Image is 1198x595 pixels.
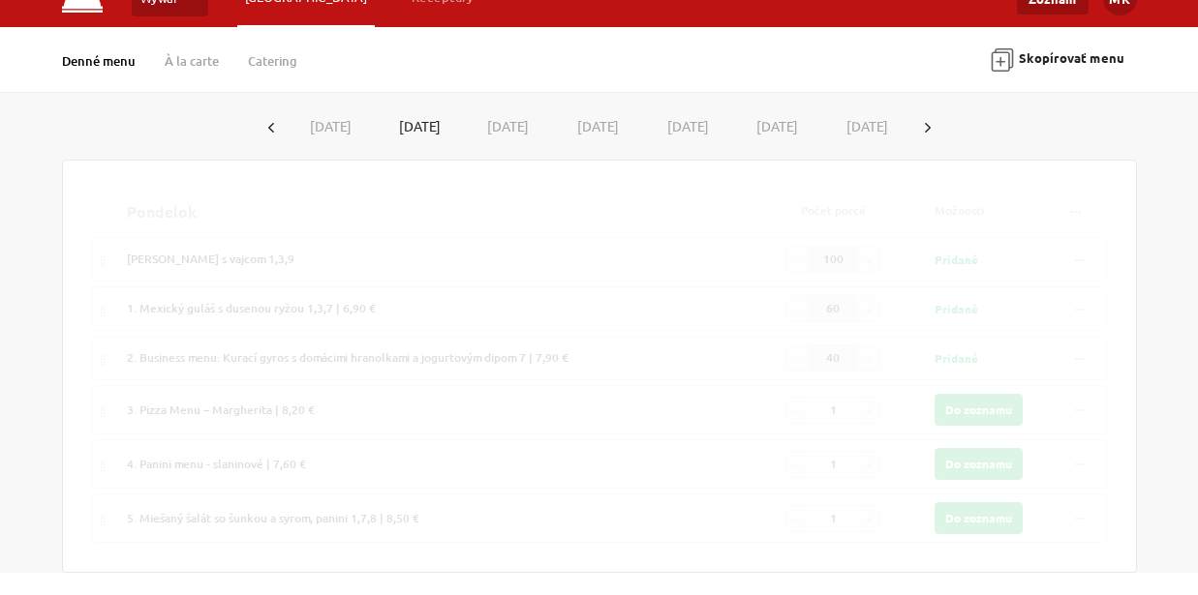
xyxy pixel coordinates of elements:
[643,108,733,144] button: [DATE]
[248,52,297,70] a: Catering
[464,108,554,144] button: [DATE]
[376,109,464,143] button: [DATE]
[62,52,136,70] a: Denné menu
[553,108,643,144] button: [DATE]
[732,108,822,144] button: [DATE]
[165,52,219,70] a: À la carte
[978,38,1137,82] button: Skopírovať menu
[822,108,912,144] button: [DATE]
[287,108,377,144] button: [DATE]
